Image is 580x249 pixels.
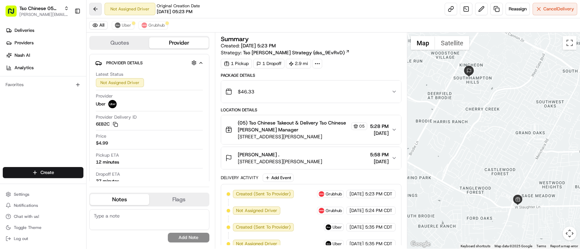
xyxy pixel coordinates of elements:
span: Uber [122,22,131,28]
div: Location Details [221,107,401,113]
a: Report a map error [550,244,578,248]
span: $4.99 [96,140,108,146]
div: Package Details [221,73,401,78]
span: Created: [221,42,276,49]
span: [PERSON_NAME] . [238,151,279,158]
span: Cancel Delivery [543,6,574,12]
span: [DATE] [350,191,364,197]
img: uber-new-logo.jpeg [115,22,120,28]
button: All [89,21,108,29]
span: [DATE] 05:23 PM [157,9,192,15]
button: Add Event [263,174,293,182]
span: 5:28 PM [370,123,389,130]
span: Grubhub [148,22,165,28]
button: $46.33 [221,81,401,103]
div: Start new chat [24,66,114,73]
span: Created (Sent To Provider) [236,224,291,230]
span: Pylon [69,117,84,122]
button: [PERSON_NAME] .[STREET_ADDRESS][PERSON_NAME]5:58 PM[DATE] [221,147,401,169]
button: Notifications [3,201,83,210]
input: Clear [18,45,114,52]
span: [DATE] [350,241,364,247]
button: CancelDelivery [533,3,577,15]
a: Open this area in Google Maps (opens a new window) [409,240,432,249]
span: 5:24 PM CDT [365,207,392,214]
button: [PERSON_NAME][EMAIL_ADDRESS][DOMAIN_NAME] [19,12,69,17]
span: Create [40,169,54,176]
button: 6EB2C [96,121,118,127]
div: Strategy: [221,49,350,56]
span: [DATE] [370,130,389,137]
div: 📗 [7,101,12,107]
span: Map data ©2025 Google [495,244,532,248]
img: uber-new-logo.jpeg [326,241,331,247]
span: Dropoff ETA [96,171,120,177]
div: 1 Pickup [221,59,252,68]
span: 5:35 PM CDT [365,224,392,230]
span: (05) Tso Chinese Takeout & Delivery Tso Chinese [PERSON_NAME] Manager [238,119,350,133]
img: 5e692f75ce7d37001a5d71f1 [319,208,324,213]
span: Uber [333,224,342,230]
span: Chat with us! [14,214,39,219]
button: Uber [112,21,134,29]
a: Analytics [3,62,86,73]
span: Provider [96,93,113,99]
button: Notes [90,194,149,205]
div: 1 Dropoff [253,59,284,68]
button: Start new chat [118,68,126,76]
span: Pickup ETA [96,152,119,158]
span: Not Assigned Driver [236,207,277,214]
span: Settings [14,192,29,197]
span: Deliveries [15,27,34,34]
div: 💻 [58,101,64,107]
span: Nash AI [15,52,30,58]
button: Grubhub [138,21,168,29]
span: 5:58 PM [370,151,389,158]
div: 27 minutes [96,178,119,184]
img: Nash [7,7,21,21]
span: Provider Details [106,60,143,66]
button: (05) Tso Chinese Takeout & Delivery Tso Chinese [PERSON_NAME] Manager05[STREET_ADDRESS][PERSON_NA... [221,115,401,144]
a: Powered byPylon [49,117,84,122]
img: 5e692f75ce7d37001a5d71f1 [142,22,147,28]
button: Tso Chinese 05 [PERSON_NAME][PERSON_NAME][EMAIL_ADDRESS][DOMAIN_NAME] [3,3,72,19]
span: Toggle Theme [14,225,42,230]
span: [STREET_ADDRESS][PERSON_NAME] [238,133,367,140]
img: Google [409,240,432,249]
button: Toggle Theme [3,223,83,232]
img: uber-new-logo.jpeg [326,224,331,230]
span: 5:23 PM CDT [365,191,392,197]
button: Tso Chinese 05 [PERSON_NAME] [19,5,61,12]
div: We're available if you need us! [24,73,88,79]
span: $46.33 [238,88,254,95]
span: Grubhub [326,208,342,213]
button: Create [3,167,83,178]
button: Quotes [90,37,149,48]
span: Uber [96,101,106,107]
a: Deliveries [3,25,86,36]
span: Log out [14,236,28,241]
span: [DATE] 5:23 PM [241,43,276,49]
a: 💻API Documentation [56,98,114,110]
button: Provider [149,37,208,48]
span: Original Creation Date [157,3,200,9]
img: 1736555255976-a54dd68f-1ca7-489b-9aae-adbdc363a1c4 [7,66,19,79]
span: Notifications [14,203,38,208]
span: API Documentation [65,100,111,107]
span: Analytics [15,65,34,71]
img: uber-new-logo.jpeg [108,100,117,108]
a: Nash AI [3,50,86,61]
button: Settings [3,190,83,199]
a: Providers [3,37,86,48]
button: Log out [3,234,83,243]
div: 12 minutes [96,159,119,165]
h3: Summary [221,36,249,42]
span: 05 [359,123,365,129]
span: Latest Status [96,71,123,77]
a: 📗Knowledge Base [4,98,56,110]
img: 5e692f75ce7d37001a5d71f1 [319,191,324,197]
button: Show satellite imagery [435,36,469,50]
button: Provider Details [95,57,203,68]
span: [DATE] [350,207,364,214]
